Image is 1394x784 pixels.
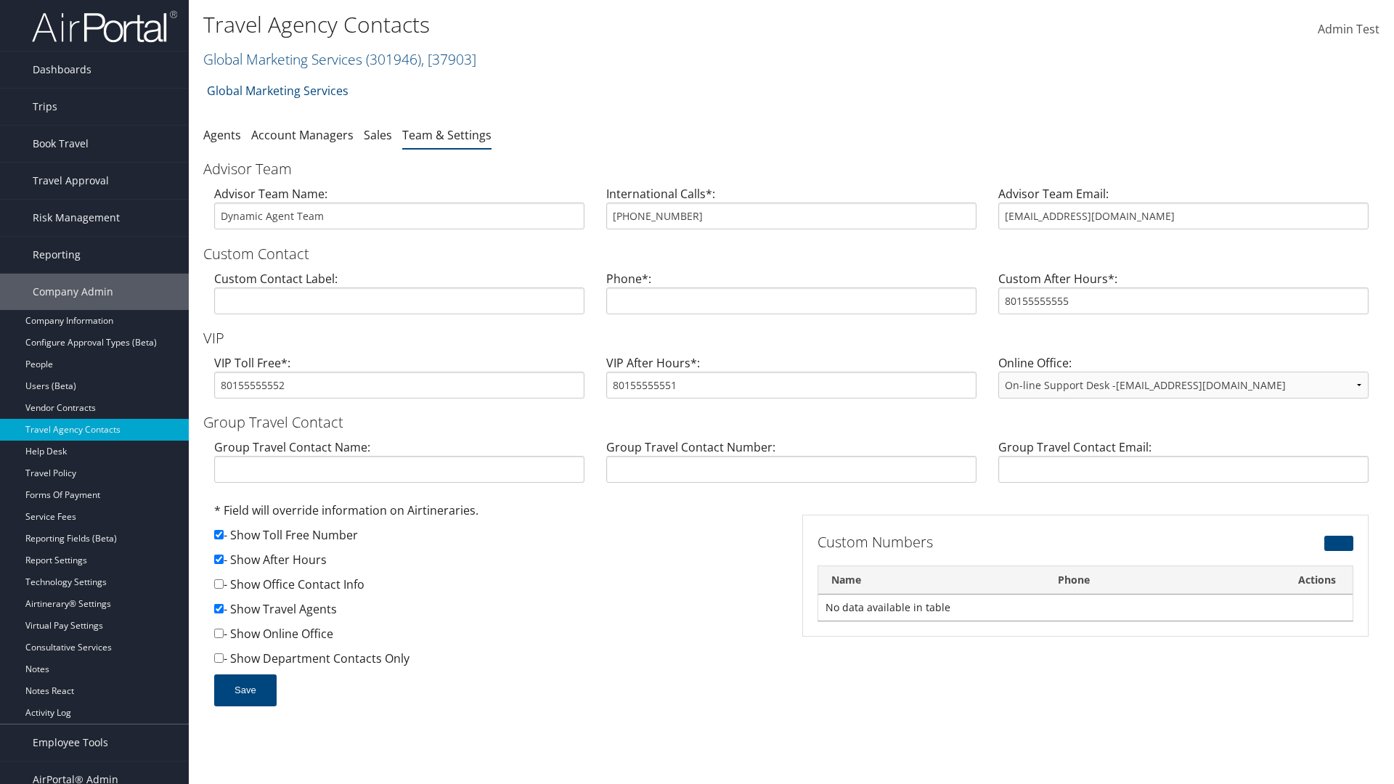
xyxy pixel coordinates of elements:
[203,270,595,326] div: Custom Contact Label:
[203,159,1379,179] h3: Advisor Team
[214,502,780,526] div: * Field will override information on Airtineraries.
[203,127,241,143] a: Agents
[987,438,1379,494] div: Group Travel Contact Email:
[203,244,1379,264] h3: Custom Contact
[1045,566,1282,595] th: Phone: activate to sort column ascending
[818,595,1353,621] td: No data available in table
[33,126,89,162] span: Book Travel
[214,600,780,625] div: - Show Travel Agents
[203,412,1379,433] h3: Group Travel Contact
[421,49,476,69] span: , [ 37903 ]
[364,127,392,143] a: Sales
[203,354,595,410] div: VIP Toll Free*:
[203,185,595,241] div: Advisor Team Name:
[33,89,57,125] span: Trips
[1318,7,1379,52] a: Admin Test
[203,49,476,69] a: Global Marketing Services
[595,438,987,494] div: Group Travel Contact Number:
[214,551,780,576] div: - Show After Hours
[987,270,1379,326] div: Custom After Hours*:
[366,49,421,69] span: ( 301946 )
[33,52,91,88] span: Dashboards
[987,185,1379,241] div: Advisor Team Email:
[214,576,780,600] div: - Show Office Contact Info
[33,163,109,199] span: Travel Approval
[33,200,120,236] span: Risk Management
[214,625,780,650] div: - Show Online Office
[214,674,277,706] button: Save
[214,526,780,551] div: - Show Toll Free Number
[1318,21,1379,37] span: Admin Test
[595,185,987,241] div: International Calls*:
[33,237,81,273] span: Reporting
[595,270,987,326] div: Phone*:
[203,328,1379,348] h3: VIP
[33,724,108,761] span: Employee Tools
[818,566,1045,595] th: Name: activate to sort column descending
[203,438,595,494] div: Group Travel Contact Name:
[203,9,987,40] h1: Travel Agency Contacts
[214,650,780,674] div: - Show Department Contacts Only
[987,354,1379,410] div: Online Office:
[595,354,987,410] div: VIP After Hours*:
[402,127,492,143] a: Team & Settings
[207,76,348,105] a: Global Marketing Services
[818,532,1171,552] h3: Custom Numbers
[251,127,354,143] a: Account Managers
[32,9,177,44] img: airportal-logo.png
[1282,566,1353,595] th: Actions: activate to sort column ascending
[33,274,113,310] span: Company Admin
